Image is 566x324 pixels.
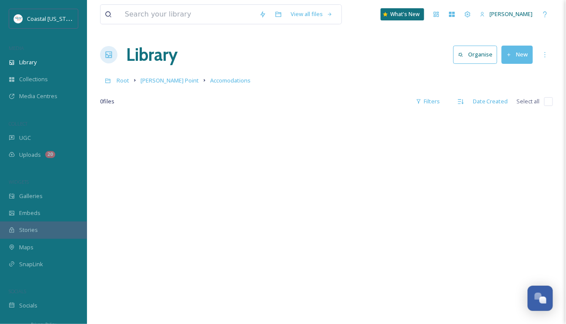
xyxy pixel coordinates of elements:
[19,92,57,100] span: Media Centres
[9,45,24,51] span: MEDIA
[490,10,533,18] span: [PERSON_NAME]
[9,288,26,294] span: SOCIALS
[19,301,37,310] span: Socials
[100,97,114,106] span: 0 file s
[141,75,199,86] a: [PERSON_NAME] Point
[126,42,178,68] a: Library
[117,76,129,84] span: Root
[19,209,40,217] span: Embeds
[19,58,37,66] span: Library
[469,93,512,110] div: Date Created
[19,243,33,251] span: Maps
[476,6,537,23] a: [PERSON_NAME]
[453,46,497,63] button: Organise
[121,5,255,24] input: Search your library
[19,226,38,234] span: Stories
[19,151,41,159] span: Uploads
[141,76,199,84] span: [PERSON_NAME] Point
[412,93,444,110] div: Filters
[19,75,48,83] span: Collections
[517,97,540,106] span: Select all
[9,179,29,185] span: WIDGETS
[27,14,77,23] span: Coastal [US_STATE]
[117,75,129,86] a: Root
[9,120,27,127] span: COLLECT
[19,134,31,142] span: UGC
[210,75,251,86] a: Accomodations
[528,286,553,311] button: Open Chat
[381,8,424,20] a: What's New
[19,260,43,268] span: SnapLink
[502,46,533,63] button: New
[45,151,55,158] div: 20
[14,14,23,23] img: download%20%281%29.jpeg
[210,76,251,84] span: Accomodations
[286,6,337,23] a: View all files
[19,192,43,200] span: Galleries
